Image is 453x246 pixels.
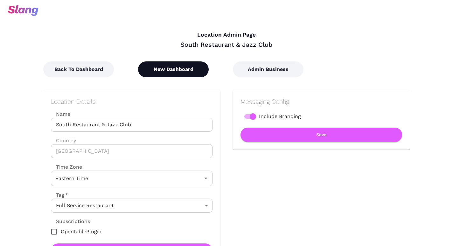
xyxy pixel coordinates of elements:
[51,98,213,105] h2: Location Details
[43,40,410,49] div: South Restaurant & Jazz Club
[233,66,303,72] a: Admin Business
[138,61,209,77] button: New Dashboard
[61,228,101,235] span: OpenTablePlugin
[51,137,213,144] label: Country
[51,163,213,171] label: Time Zone
[233,61,303,77] button: Admin Business
[51,191,68,199] label: Tag
[201,174,210,183] button: Open
[43,61,114,77] button: Back To Dashboard
[51,218,90,225] label: Subscriptions
[51,199,213,213] div: Full Service Restaurant
[8,5,38,16] img: svg+xml;base64,PHN2ZyB3aWR0aD0iOTciIGhlaWdodD0iMzQiIHZpZXdCb3g9IjAgMCA5NyAzNCIgZmlsbD0ibm9uZSIgeG...
[240,98,402,105] h2: Messaging Config
[51,110,213,118] label: Name
[240,128,402,142] button: Save
[259,113,301,120] span: Include Branding
[138,66,209,72] a: New Dashboard
[43,66,114,72] a: Back To Dashboard
[43,32,410,39] h4: Location Admin Page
